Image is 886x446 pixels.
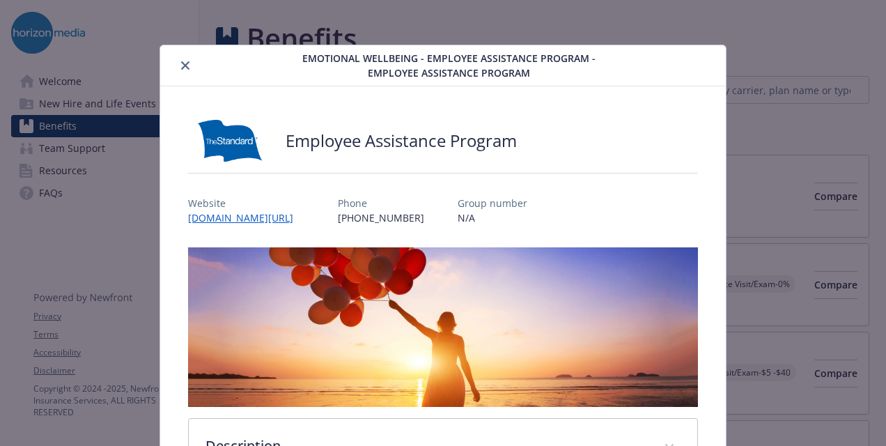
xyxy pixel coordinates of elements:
[188,211,304,224] a: [DOMAIN_NAME][URL]
[188,120,272,162] img: Standard Insurance Company
[458,210,527,225] p: N/A
[282,51,615,80] span: Emotional Wellbeing - Employee Assistance Program - Employee Assistance Program
[286,129,517,153] h2: Employee Assistance Program
[338,196,424,210] p: Phone
[177,57,194,74] button: close
[188,196,304,210] p: Website
[458,196,527,210] p: Group number
[188,247,698,407] img: banner
[338,210,424,225] p: [PHONE_NUMBER]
